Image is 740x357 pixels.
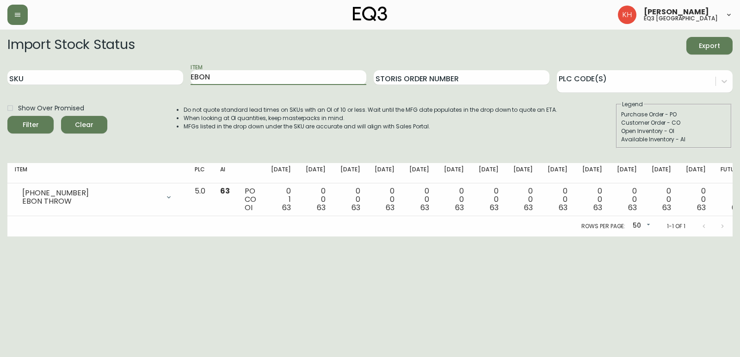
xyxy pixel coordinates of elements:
th: [DATE] [471,163,506,183]
div: 0 0 [617,187,637,212]
th: [DATE] [402,163,437,183]
span: [PERSON_NAME] [644,8,709,16]
th: [DATE] [264,163,298,183]
div: 0 0 [513,187,533,212]
span: 63 [317,202,326,213]
div: 0 0 [652,187,672,212]
span: 63 [559,202,567,213]
legend: Legend [621,100,644,109]
th: [DATE] [644,163,679,183]
th: [DATE] [575,163,610,183]
th: AI [213,163,237,183]
div: Customer Order - CO [621,119,727,127]
span: 63 [386,202,395,213]
div: 0 0 [548,187,567,212]
span: 63 [420,202,429,213]
span: 63 [220,186,230,196]
div: 0 0 [375,187,395,212]
h5: eq3 [GEOGRAPHIC_DATA] [644,16,718,21]
div: 50 [629,218,652,234]
img: logo [353,6,387,21]
div: 0 0 [340,187,360,212]
div: 0 0 [306,187,326,212]
div: 0 0 [409,187,429,212]
span: 63 [593,202,602,213]
li: MFGs listed in the drop down under the SKU are accurate and will align with Sales Portal. [184,122,557,131]
span: 63 [697,202,706,213]
th: [DATE] [298,163,333,183]
th: [DATE] [610,163,644,183]
th: Item [7,163,187,183]
span: Clear [68,119,100,131]
div: 0 1 [271,187,291,212]
div: 0 0 [479,187,499,212]
div: EBON THROW [22,197,160,206]
li: Do not quote standard lead times on SKUs with an OI of 10 or less. Wait until the MFG date popula... [184,106,557,114]
p: Rows per page: [581,222,625,230]
button: Filter [7,116,54,133]
div: PO CO [245,187,256,212]
img: 6bce50593809ea0ae37ab3ec28db6a8b [618,6,636,24]
span: 63 [662,202,671,213]
span: 63 [351,202,360,213]
th: PLC [187,163,213,183]
th: [DATE] [506,163,541,183]
th: [DATE] [678,163,713,183]
th: [DATE] [540,163,575,183]
div: Available Inventory - AI [621,135,727,144]
span: 63 [490,202,499,213]
span: Export [694,40,725,52]
td: 5.0 [187,183,213,216]
div: [PHONE_NUMBER]EBON THROW [15,187,180,207]
li: When looking at OI quantities, keep masterpacks in mind. [184,114,557,122]
button: Export [686,37,733,54]
div: 0 0 [444,187,464,212]
span: Show Over Promised [18,103,84,113]
span: 63 [282,202,291,213]
th: [DATE] [367,163,402,183]
div: 0 0 [686,187,706,212]
div: 0 0 [582,187,602,212]
div: Purchase Order - PO [621,110,727,119]
p: 1-1 of 1 [667,222,685,230]
span: 63 [524,202,533,213]
span: OI [245,202,253,213]
div: Open Inventory - OI [621,127,727,135]
span: 63 [628,202,637,213]
th: [DATE] [437,163,471,183]
span: 63 [455,202,464,213]
h2: Import Stock Status [7,37,135,54]
button: Clear [61,116,107,133]
div: [PHONE_NUMBER] [22,189,160,197]
th: [DATE] [333,163,368,183]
